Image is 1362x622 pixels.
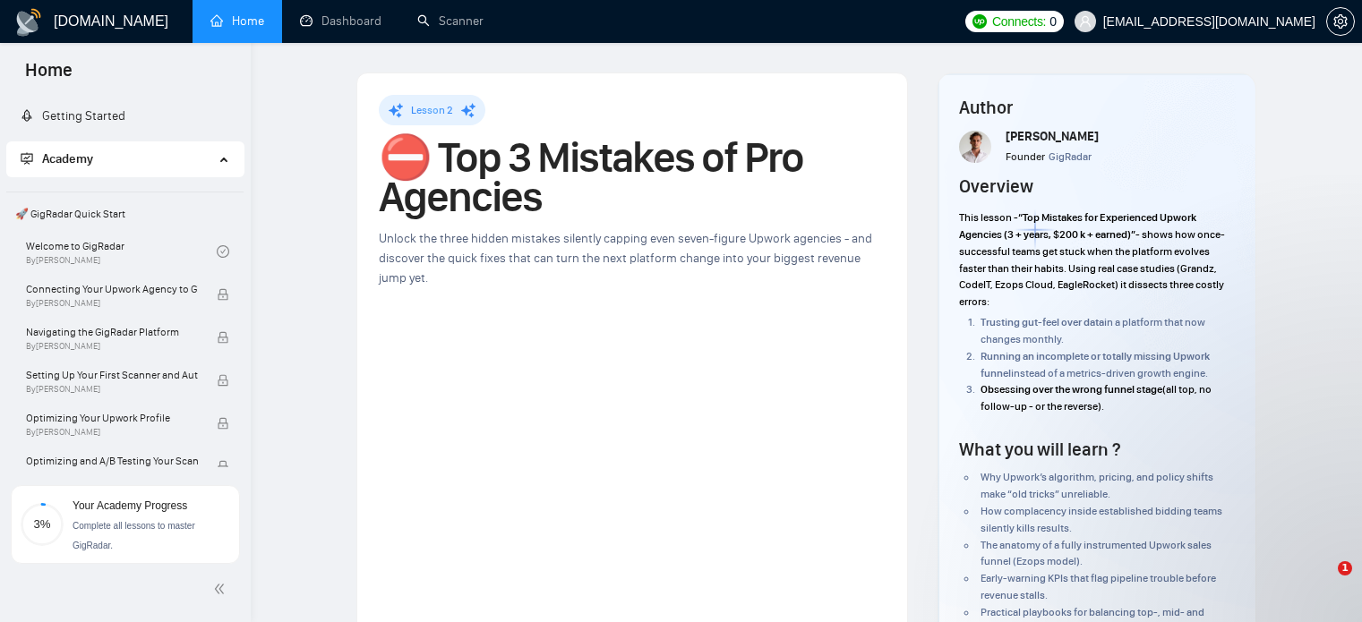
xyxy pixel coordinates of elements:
span: 3% [21,518,64,530]
span: [PERSON_NAME] [1006,129,1099,144]
span: How complacency inside established bidding teams silently kills results. [981,505,1222,534]
span: Complete all lessons to master GigRadar. [73,521,195,550]
strong: Running an incomplete or totally missing Upwork funnel [981,350,1210,379]
h4: Author [959,95,1234,120]
button: setting [1326,7,1355,36]
span: Founder [1006,150,1045,163]
h4: What you will learn ? [959,437,1120,462]
span: Your Academy Progress [73,499,187,512]
span: instead of a metrics-driven growth engine. [1011,367,1208,379]
span: lock [217,417,229,430]
span: - shows how once-successful teams get stuck when the platform evolves faster than their habits. U... [959,228,1225,308]
span: lock [217,288,229,301]
span: By [PERSON_NAME] [26,427,198,438]
a: Welcome to GigRadarBy[PERSON_NAME] [26,232,217,271]
span: GigRadar [1049,150,1092,163]
span: By [PERSON_NAME] [26,341,198,352]
span: Academy [42,151,93,166]
span: 1 [1338,561,1352,575]
a: setting [1326,14,1355,29]
a: homeHome [210,13,264,29]
span: lock [217,460,229,473]
span: By [PERSON_NAME] [26,384,198,395]
span: user [1079,15,1092,28]
span: fund-projection-screen [21,152,33,165]
span: Navigating the GigRadar Platform [26,323,198,341]
span: By [PERSON_NAME] [26,298,198,309]
a: dashboardDashboard [300,13,381,29]
span: Optimizing Your Upwork Profile [26,409,198,427]
span: Why Upwork’s algorithm, pricing, and policy shifts make “old tricks” unreliable. [981,471,1213,500]
span: Early-warning KPIs that flag pipeline trouble before revenue stalls. [981,572,1216,601]
span: lock [217,331,229,344]
span: setting [1327,14,1354,29]
span: Connecting Your Upwork Agency to GigRadar [26,280,198,298]
img: logo [14,8,43,37]
span: Connects: [992,12,1046,31]
strong: Obsessing over the wrong funnel stage [981,383,1162,396]
h1: ⛔ Top 3 Mistakes of Pro Agencies [379,138,886,217]
strong: Trusting gut-feel over data [981,316,1104,328]
li: Getting Started [6,98,244,134]
span: lock [217,374,229,387]
span: Home [11,57,87,95]
img: Screenshot+at+Jun+18+10-48-53%E2%80%AFPM.png [959,131,991,163]
h4: Overview [959,174,1033,199]
a: searchScanner [417,13,484,29]
span: double-left [213,580,231,598]
span: 🚀 GigRadar Quick Start [8,196,242,232]
strong: “Top Mistakes for Experienced Upwork Agencies (3 + years, $200 k + earned)” [959,211,1196,241]
span: This lesson - [959,211,1018,224]
span: Academy [21,151,93,166]
a: rocketGetting Started [21,108,125,124]
span: The anatomy of a fully instrumented Upwork sales funnel (Ezops model). [981,539,1212,568]
span: check-circle [217,245,229,258]
span: Unlock the three hidden mistakes silently capping even seven-figure Upwork agencies - and discove... [379,231,872,285]
span: Lesson 2 [411,104,453,116]
span: Optimizing and A/B Testing Your Scanner for Better Results [26,452,198,470]
span: Setting Up Your First Scanner and Auto-Bidder [26,366,198,384]
span: in a platform that now changes monthly. [981,316,1205,345]
iframe: Intercom live chat [1301,561,1344,604]
span: 0 [1049,12,1057,31]
img: upwork-logo.png [972,14,987,29]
